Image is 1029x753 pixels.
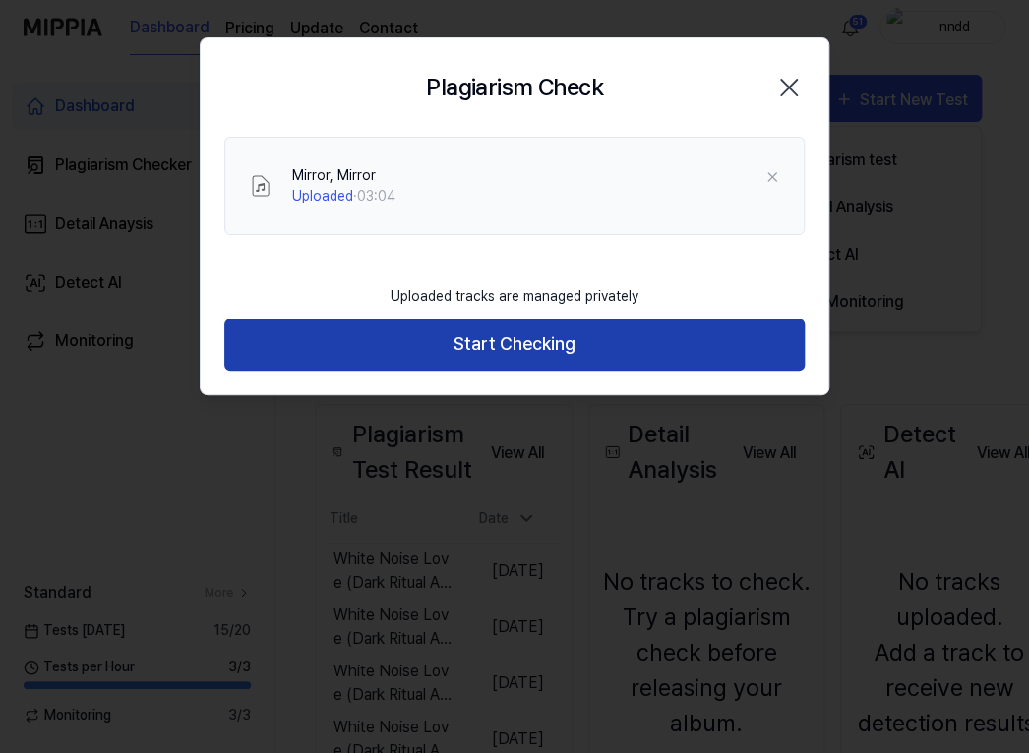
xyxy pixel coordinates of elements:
[292,165,395,186] div: Mirror, Mirror
[379,274,650,319] div: Uploaded tracks are managed privately
[224,319,805,371] button: Start Checking
[292,188,353,203] span: Uploaded
[249,174,272,198] img: File Select
[426,70,602,105] h2: Plagiarism Check
[292,186,395,206] div: · 03:04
